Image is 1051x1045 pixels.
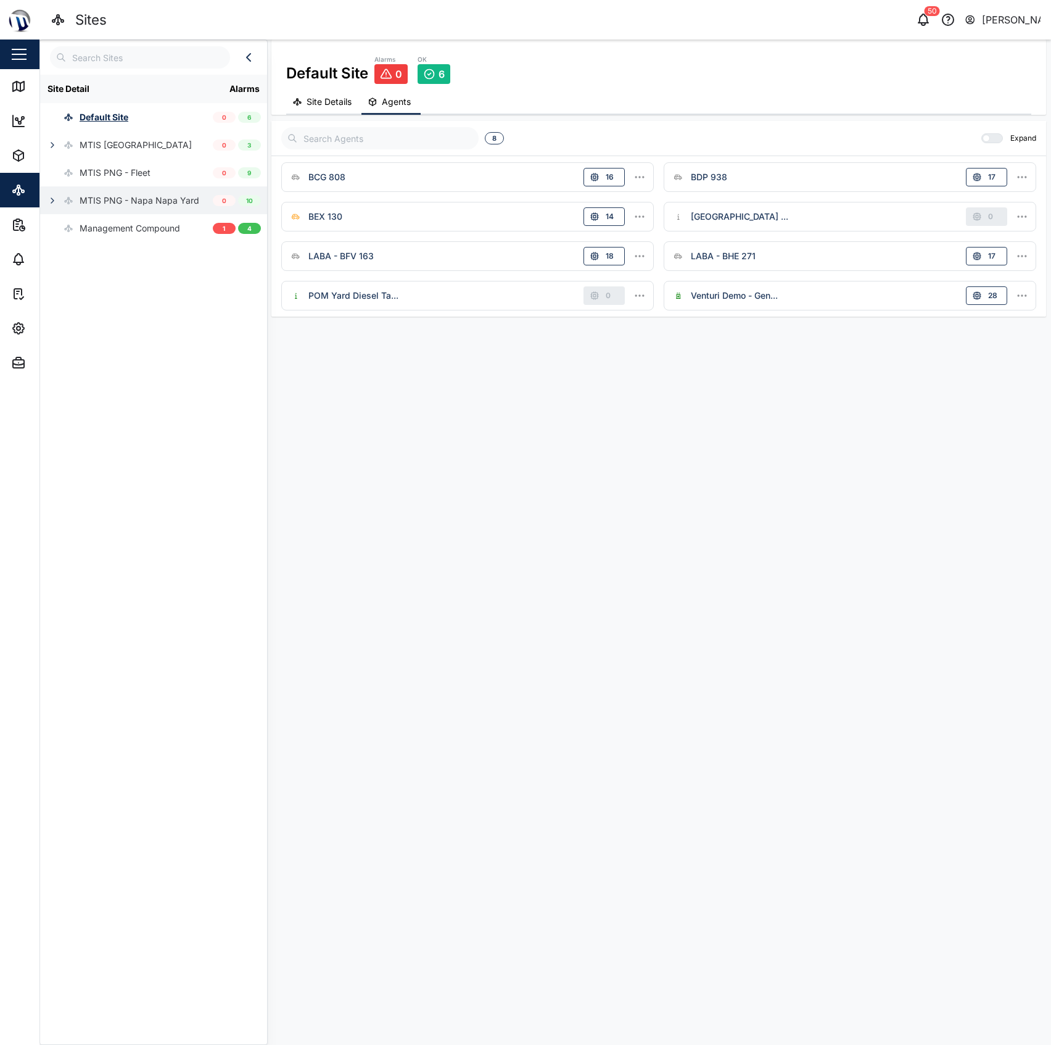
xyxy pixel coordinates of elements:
span: 0 [395,69,402,80]
span: 0 [222,112,226,122]
div: MTIS [GEOGRAPHIC_DATA] [80,138,192,152]
label: Expand [1003,133,1036,143]
div: Reports [32,218,74,231]
input: Search Sites [50,46,230,69]
a: Venturi Demo - Gen... [669,286,781,305]
div: Map [32,80,60,93]
a: BEX 130 [287,207,345,226]
button: 18 [583,247,625,265]
a: 0 [374,64,408,84]
button: 17 [966,168,1007,186]
div: Management Compound [80,222,180,235]
span: 8 [492,133,497,144]
span: 10 [246,196,253,206]
span: 0 [222,140,226,150]
div: OK [418,55,450,65]
span: 16 [606,169,616,186]
div: MTIS PNG - Napa Napa Yard [80,194,199,207]
button: 14 [583,207,625,226]
button: 17 [966,247,1007,265]
button: 28 [966,286,1007,305]
div: [PERSON_NAME] [982,12,1041,28]
div: Admin [32,356,68,370]
div: BEX 130 [308,210,342,223]
span: 9 [247,168,252,178]
span: 18 [606,248,616,265]
div: Assets [32,149,70,162]
span: 6 [247,112,252,122]
div: Alarms [32,252,70,266]
a: BDP 938 [669,168,730,186]
span: 14 [606,208,616,225]
div: Venturi Demo - Gen... [691,289,778,302]
div: LABA - BFV 163 [308,249,374,263]
img: Main Logo [6,6,33,33]
span: 28 [988,287,998,304]
div: Default Site [286,54,368,85]
div: Sites [32,183,62,197]
div: BDP 938 [691,170,727,184]
a: [GEOGRAPHIC_DATA] ... [669,207,791,226]
button: [PERSON_NAME] [964,11,1041,28]
span: Agents [382,98,411,106]
div: Alarms [374,55,408,65]
div: 50 [925,6,940,16]
div: MTIS PNG - Fleet [80,166,150,180]
span: 4 [247,223,252,233]
div: [GEOGRAPHIC_DATA] ... [691,210,788,223]
span: 0 [222,168,226,178]
div: Alarms [229,82,260,96]
div: BCG 808 [308,170,345,184]
a: BCG 808 [287,168,348,186]
div: Tasks [32,287,66,301]
span: 6 [439,69,445,80]
div: Default Site [80,110,128,124]
button: 16 [583,168,625,186]
a: LABA - BHE 271 [669,247,759,265]
span: Site Details [307,98,352,106]
div: Site Detail [47,82,215,96]
a: POM Yard Diesel Ta... [287,286,402,305]
input: Search Agents [281,127,479,149]
div: Dashboard [32,114,88,128]
span: 17 [988,248,998,265]
div: POM Yard Diesel Ta... [308,289,398,302]
span: 3 [247,140,251,150]
div: Sites [75,9,107,31]
a: LABA - BFV 163 [287,247,377,265]
span: 17 [988,169,998,186]
div: Settings [32,322,76,335]
div: LABA - BHE 271 [691,249,756,263]
span: 0 [222,196,226,206]
span: 1 [223,223,225,233]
